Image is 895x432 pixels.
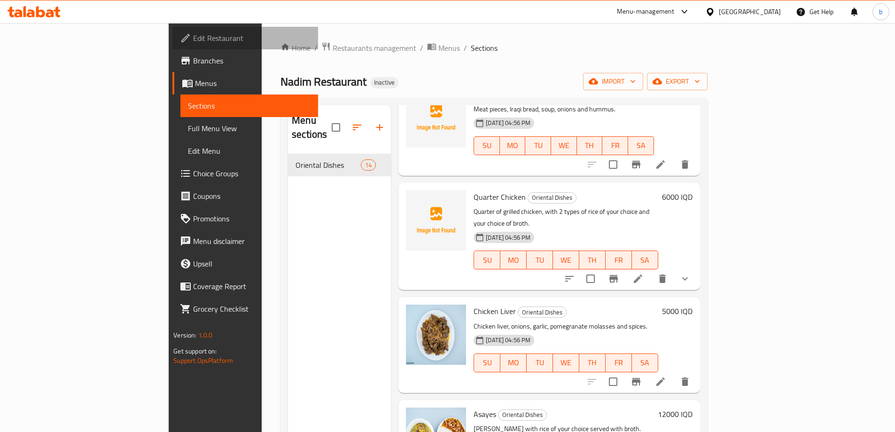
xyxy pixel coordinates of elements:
[518,307,566,318] span: Oriental Dishes
[662,305,693,318] h6: 5000 IQD
[632,273,644,284] a: Edit menu item
[636,356,654,369] span: SA
[482,118,534,127] span: [DATE] 04:56 PM
[674,153,696,176] button: delete
[193,258,311,269] span: Upsell
[361,159,376,171] div: items
[636,253,654,267] span: SA
[498,409,547,421] div: Oriental Dishes
[173,345,217,357] span: Get support on:
[606,139,624,152] span: FR
[321,42,416,54] a: Restaurants management
[180,140,318,162] a: Edit Menu
[172,252,318,275] a: Upsell
[193,32,311,44] span: Edit Restaurant
[719,7,781,17] div: [GEOGRAPHIC_DATA]
[647,73,708,90] button: export
[478,139,496,152] span: SU
[474,353,500,372] button: SU
[654,76,700,87] span: export
[581,139,599,152] span: TH
[679,273,691,284] svg: Show Choices
[406,190,466,251] img: Quarter Chicken
[577,136,603,155] button: TH
[280,42,708,54] nav: breadcrumb
[674,370,696,393] button: delete
[195,78,311,89] span: Menus
[172,207,318,230] a: Promotions
[420,42,423,54] li: /
[583,356,602,369] span: TH
[609,253,628,267] span: FR
[528,192,576,203] span: Oriental Dishes
[180,94,318,117] a: Sections
[474,136,500,155] button: SU
[474,103,654,115] p: Meat pieces, Iraqi bread, soup, onions and hummus.
[172,275,318,298] a: Coverage Report
[474,321,658,332] p: Chicken liver, onions, garlic, pomegranate molasses and spices.
[530,253,549,267] span: TU
[606,353,632,372] button: FR
[172,27,318,49] a: Edit Restaurant
[500,251,527,269] button: MO
[551,136,577,155] button: WE
[662,190,693,204] h6: 6000 IQD
[296,159,361,171] span: Oriental Dishes
[482,233,534,242] span: [DATE] 04:56 PM
[528,192,576,204] div: Oriental Dishes
[406,87,466,148] img: Meat Tashreeb
[500,353,527,372] button: MO
[579,353,606,372] button: TH
[193,190,311,202] span: Coupons
[361,161,375,170] span: 14
[655,159,666,170] a: Edit menu item
[438,42,460,54] span: Menus
[173,354,233,367] a: Support.OpsPlatform
[478,253,497,267] span: SU
[602,136,628,155] button: FR
[173,329,196,341] span: Version:
[525,136,551,155] button: TU
[500,136,526,155] button: MO
[370,77,398,88] div: Inactive
[632,353,658,372] button: SA
[474,251,500,269] button: SU
[518,306,567,318] div: Oriental Dishes
[674,267,696,290] button: show more
[504,139,522,152] span: MO
[553,251,579,269] button: WE
[172,230,318,252] a: Menu disclaimer
[504,356,523,369] span: MO
[193,303,311,314] span: Grocery Checklist
[879,7,882,17] span: b
[603,372,623,392] span: Select to update
[288,150,391,180] nav: Menu sections
[628,136,654,155] button: SA
[655,376,666,387] a: Edit menu item
[530,356,549,369] span: TU
[474,190,526,204] span: Quarter Chicken
[180,117,318,140] a: Full Menu View
[482,336,534,345] span: [DATE] 04:56 PM
[625,370,647,393] button: Branch-specific-item
[193,168,311,179] span: Choice Groups
[172,72,318,94] a: Menus
[632,139,650,152] span: SA
[280,71,366,92] span: Nadim Restaurant
[557,356,576,369] span: WE
[555,139,573,152] span: WE
[603,155,623,174] span: Select to update
[625,153,647,176] button: Branch-specific-item
[193,236,311,247] span: Menu disclaimer
[188,123,311,134] span: Full Menu View
[658,408,693,421] h6: 12000 IQD
[368,116,391,139] button: Add section
[370,79,398,86] span: Inactive
[527,353,553,372] button: TU
[557,253,576,267] span: WE
[198,329,213,341] span: 1.0.0
[529,139,547,152] span: TU
[172,185,318,207] a: Coupons
[333,42,416,54] span: Restaurants management
[558,267,581,290] button: sort-choices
